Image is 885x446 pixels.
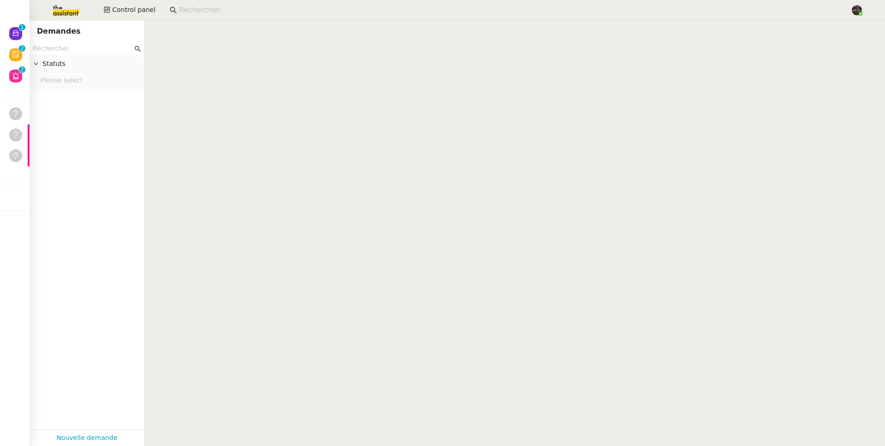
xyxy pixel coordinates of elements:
span: Control panel [112,5,155,15]
p: 2 [20,66,24,75]
input: Rechercher [179,4,841,17]
a: Nouvelle demande [57,433,118,443]
button: Control panel [98,4,161,17]
nz-badge-sup: 1 [19,24,25,30]
div: Statuts [29,55,144,73]
input: Rechercher [33,43,133,54]
p: 1 [20,24,24,32]
p: 2 [20,45,24,53]
nz-page-header-title: Demandes [37,25,81,38]
nz-badge-sup: 2 [19,66,25,73]
nz-badge-sup: 2 [19,45,25,52]
img: 2af2e8ed-4e7a-4339-b054-92d163d57814 [852,5,862,15]
span: Statuts [42,59,141,69]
